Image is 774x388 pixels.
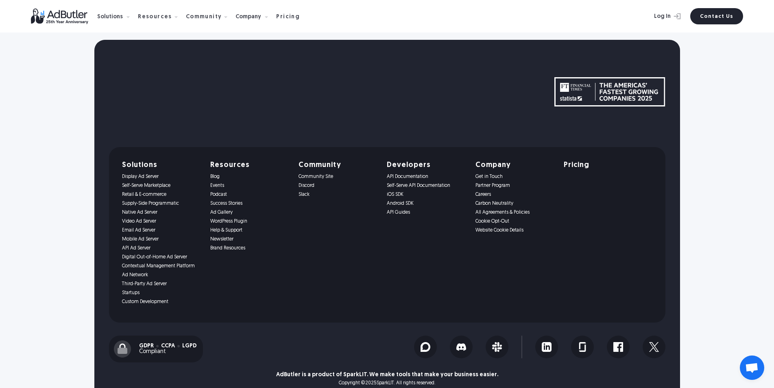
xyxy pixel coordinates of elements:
[475,219,554,224] a: Cookie Opt-Out
[421,342,430,352] img: Discourse Icon
[571,336,594,358] a: Glassdoor Icon
[235,14,261,20] div: Company
[387,174,465,180] a: API Documentation
[299,192,377,197] a: Slack
[210,183,289,189] a: Events
[387,183,465,189] a: Self-Serve API Documentation
[632,8,685,24] a: Log In
[387,192,465,197] a: iOS SDK
[210,192,289,197] a: Podcast
[122,254,201,260] a: Digital Out-of-Home Ad Server
[210,245,289,251] a: Brand Resources
[122,183,201,189] a: Self-Serve Marketplace
[535,336,558,358] a: LinkedIn Icon
[235,4,275,29] div: Company
[182,343,196,349] div: LGPD
[122,281,201,287] a: Third-Party Ad Server
[613,342,623,352] img: Facebook Icon
[122,192,201,197] a: Retail & E-commerce
[475,174,554,180] a: Get in Touch
[210,174,289,180] a: Blog
[161,343,175,349] div: CCPA
[387,162,465,169] h5: Developers
[109,77,554,106] div: carousel
[210,219,289,224] a: WordPress Plugin
[564,162,642,169] a: Pricing
[122,228,201,233] a: Email Ad Server
[607,336,630,358] a: Facebook Icon
[564,162,589,169] h5: Pricing
[186,14,222,20] div: Community
[649,342,659,352] img: X Icon
[299,162,377,169] h5: Community
[122,201,201,206] a: Supply-Side Programmatic
[97,4,136,29] div: Solutions
[339,380,436,386] p: Copyright © SparkLIT. All rights reserved.
[122,236,201,242] a: Mobile Ad Server
[139,349,196,355] div: Compliant
[122,290,201,296] a: Startups
[138,4,184,29] div: Resources
[365,381,377,386] span: 2025
[542,342,552,352] img: LinkedIn Icon
[456,342,466,352] img: Discord Icon
[186,4,234,29] div: Community
[122,272,201,278] a: Ad Network
[122,245,201,251] a: API Ad Server
[210,228,289,233] a: Help & Support
[97,14,123,20] div: Solutions
[210,201,289,206] a: Success Stories
[138,14,172,20] div: Resources
[210,236,289,242] a: Newsletter
[475,228,554,233] a: Website Cookie Details
[299,174,377,180] a: Community Site
[475,183,554,189] a: Partner Program
[122,210,201,215] a: Native Ad Server
[486,336,508,358] a: Slack Icon
[276,14,300,20] div: Pricing
[475,192,554,197] a: Careers
[690,8,743,24] a: Contact Us
[299,183,377,189] a: Discord
[139,343,154,349] div: GDPR
[210,162,289,169] h5: Resources
[414,336,437,358] a: Discourse Icon
[475,210,554,215] a: All Agreements & Policies
[122,174,201,180] a: Display Ad Server
[122,219,201,224] a: Video Ad Server
[122,299,201,305] a: Custom Development
[122,263,201,269] a: Contextual Management Platform
[276,13,306,20] a: Pricing
[122,162,201,169] h5: Solutions
[450,336,473,358] a: Discord Icon
[578,342,587,352] img: Glassdoor Icon
[643,336,665,358] a: X Icon
[740,355,764,380] a: Open chat
[387,210,465,215] a: API Guides
[475,162,554,169] h5: Company
[210,210,289,215] a: Ad Gallery
[475,201,554,206] a: Carbon Neutrality
[276,372,498,378] p: AdButler is a product of SparkLIT. We make tools that make your business easier.
[387,201,465,206] a: Android SDK
[492,342,502,352] img: Slack Icon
